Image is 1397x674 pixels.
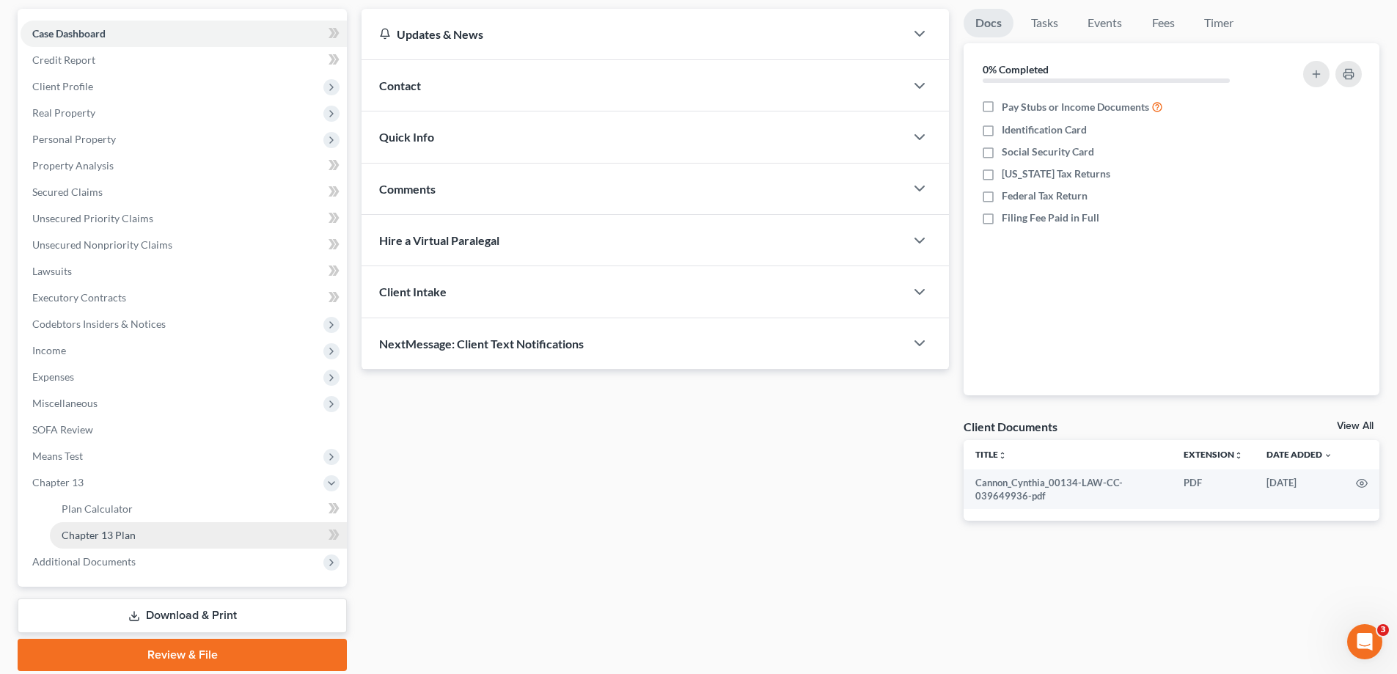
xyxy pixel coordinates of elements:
[379,233,499,247] span: Hire a Virtual Paralegal
[18,598,347,633] a: Download & Print
[1172,469,1255,510] td: PDF
[1347,624,1382,659] iframe: Intercom live chat
[32,344,66,356] span: Income
[983,63,1049,76] strong: 0% Completed
[32,133,116,145] span: Personal Property
[1234,451,1243,460] i: unfold_more
[1002,210,1099,225] span: Filing Fee Paid in Full
[32,106,95,119] span: Real Property
[32,291,126,304] span: Executory Contracts
[32,423,93,436] span: SOFA Review
[1255,469,1344,510] td: [DATE]
[32,370,74,383] span: Expenses
[32,555,136,568] span: Additional Documents
[32,27,106,40] span: Case Dashboard
[62,502,133,515] span: Plan Calculator
[1002,122,1087,137] span: Identification Card
[32,476,84,488] span: Chapter 13
[32,265,72,277] span: Lawsuits
[964,9,1013,37] a: Docs
[21,21,347,47] a: Case Dashboard
[1324,451,1332,460] i: expand_more
[1002,188,1088,203] span: Federal Tax Return
[21,285,347,311] a: Executory Contracts
[1192,9,1245,37] a: Timer
[1002,166,1110,181] span: [US_STATE] Tax Returns
[379,337,584,351] span: NextMessage: Client Text Notifications
[32,186,103,198] span: Secured Claims
[1019,9,1070,37] a: Tasks
[32,80,93,92] span: Client Profile
[21,47,347,73] a: Credit Report
[21,417,347,443] a: SOFA Review
[32,397,98,409] span: Miscellaneous
[50,522,347,549] a: Chapter 13 Plan
[32,54,95,66] span: Credit Report
[1002,100,1149,114] span: Pay Stubs or Income Documents
[998,451,1007,460] i: unfold_more
[1377,624,1389,636] span: 3
[21,258,347,285] a: Lawsuits
[1140,9,1187,37] a: Fees
[32,238,172,251] span: Unsecured Nonpriority Claims
[21,179,347,205] a: Secured Claims
[379,78,421,92] span: Contact
[964,419,1057,434] div: Client Documents
[379,285,447,298] span: Client Intake
[964,469,1172,510] td: Cannon_Cynthia_00134-LAW-CC-039649936-pdf
[32,159,114,172] span: Property Analysis
[32,212,153,224] span: Unsecured Priority Claims
[1002,144,1094,159] span: Social Security Card
[975,449,1007,460] a: Titleunfold_more
[1076,9,1134,37] a: Events
[1266,449,1332,460] a: Date Added expand_more
[50,496,347,522] a: Plan Calculator
[62,529,136,541] span: Chapter 13 Plan
[18,639,347,671] a: Review & File
[379,26,887,42] div: Updates & News
[1337,421,1374,431] a: View All
[32,450,83,462] span: Means Test
[21,232,347,258] a: Unsecured Nonpriority Claims
[32,318,166,330] span: Codebtors Insiders & Notices
[21,205,347,232] a: Unsecured Priority Claims
[21,153,347,179] a: Property Analysis
[379,182,436,196] span: Comments
[1184,449,1243,460] a: Extensionunfold_more
[379,130,434,144] span: Quick Info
